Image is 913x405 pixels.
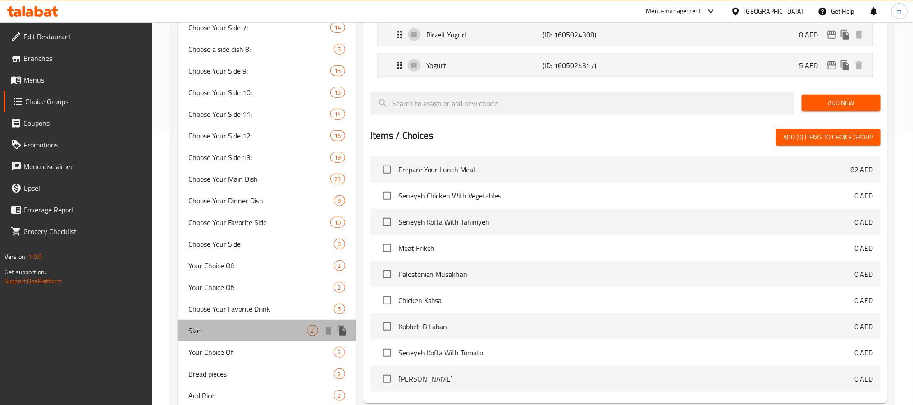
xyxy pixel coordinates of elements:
[178,147,356,168] div: Choose Your Side 13:19
[330,22,345,33] div: Choices
[852,59,866,72] button: delete
[852,28,866,41] button: delete
[378,317,397,336] span: Select choice
[370,129,434,143] h2: Items / Choices
[543,60,620,71] p: (ID: 1605024317)
[5,251,27,262] span: Version:
[188,195,334,206] span: Choose Your Dinner Dish
[23,183,145,193] span: Upsell
[178,38,356,60] div: Choose a side dish 8:5
[4,26,152,47] a: Edit Restaurant
[330,130,345,141] div: Choices
[178,103,356,125] div: Choose Your Side 11:14
[330,152,345,163] div: Choices
[188,390,334,401] span: Add Rice
[839,59,852,72] button: duplicate
[334,240,345,249] span: 6
[854,321,873,332] p: 0 AED
[378,343,397,362] span: Select choice
[825,28,839,41] button: edit
[28,251,42,262] span: 1.0.0
[398,216,854,227] span: Seneyeh Kofta With Tahiniyeh
[334,44,345,55] div: Choices
[334,282,345,293] div: Choices
[188,304,334,314] span: Choose Your Favorite Drink
[335,324,349,337] button: duplicate
[4,221,152,242] a: Grocery Checklist
[334,45,345,54] span: 5
[4,91,152,112] a: Choice Groups
[188,109,331,120] span: Choose Your Side 11:
[331,132,344,140] span: 16
[331,175,344,184] span: 23
[331,218,344,227] span: 10
[178,82,356,103] div: Choose Your Side 10:15
[188,347,334,358] span: Your Choice Of
[23,139,145,150] span: Promotions
[646,6,702,17] div: Menu-management
[334,348,345,357] span: 2
[331,67,344,75] span: 15
[854,269,873,280] p: 0 AED
[188,368,334,379] span: Bread pieces
[378,212,397,231] span: Select choice
[825,59,839,72] button: edit
[178,190,356,212] div: Choose Your Dinner Dish9
[188,130,331,141] span: Choose Your Side 12:
[799,29,825,40] p: 8 AED
[188,260,334,271] span: Your Choice Of:
[188,217,331,228] span: Choose Your Favorite Side
[334,370,345,378] span: 2
[188,325,307,336] span: Size:
[4,134,152,156] a: Promotions
[4,47,152,69] a: Branches
[4,69,152,91] a: Menus
[398,295,854,306] span: Chicken Kabsa
[334,391,345,400] span: 2
[334,262,345,270] span: 2
[178,60,356,82] div: Choose Your Side 9:15
[331,110,344,119] span: 14
[4,112,152,134] a: Coupons
[334,260,345,271] div: Choices
[854,295,873,306] p: 0 AED
[178,363,356,385] div: Bread pieces2
[188,44,334,55] span: Choose a side dish 8:
[23,53,145,64] span: Branches
[809,97,873,109] span: Add New
[188,174,331,184] span: Choose Your Main Dish
[178,233,356,255] div: Choose Your Side6
[188,22,331,33] span: Choose Your Side 7:
[188,87,331,98] span: Choose Your Side 10:
[897,6,902,16] span: m
[322,324,335,337] button: delete
[23,74,145,85] span: Menus
[334,195,345,206] div: Choices
[783,132,873,143] span: Add (0) items to choice group
[398,347,854,358] span: Seneyeh Kofta With Tomato
[334,283,345,292] span: 2
[854,373,873,384] p: 0 AED
[23,161,145,172] span: Menu disclaimer
[398,321,854,332] span: Kobbeh B Laban
[331,88,344,97] span: 15
[178,298,356,320] div: Choose Your Favorite Drink5
[188,152,331,163] span: Choose Your Side 13:
[188,282,334,293] span: Your Choice Of:
[4,156,152,177] a: Menu disclaimer
[178,212,356,233] div: Choose Your Favorite Side10
[854,347,873,358] p: 0 AED
[23,226,145,237] span: Grocery Checklist
[330,87,345,98] div: Choices
[378,54,873,77] div: Expand
[398,190,854,201] span: Seneyeh Chicken With Vegetables
[178,255,356,276] div: Your Choice Of:2
[398,243,854,253] span: Meat Frikeh
[23,31,145,42] span: Edit Restaurant
[178,17,356,38] div: Choose Your Side 7:14
[334,304,345,314] div: Choices
[850,164,873,175] p: 82 AED
[331,23,344,32] span: 14
[4,177,152,199] a: Upsell
[334,390,345,401] div: Choices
